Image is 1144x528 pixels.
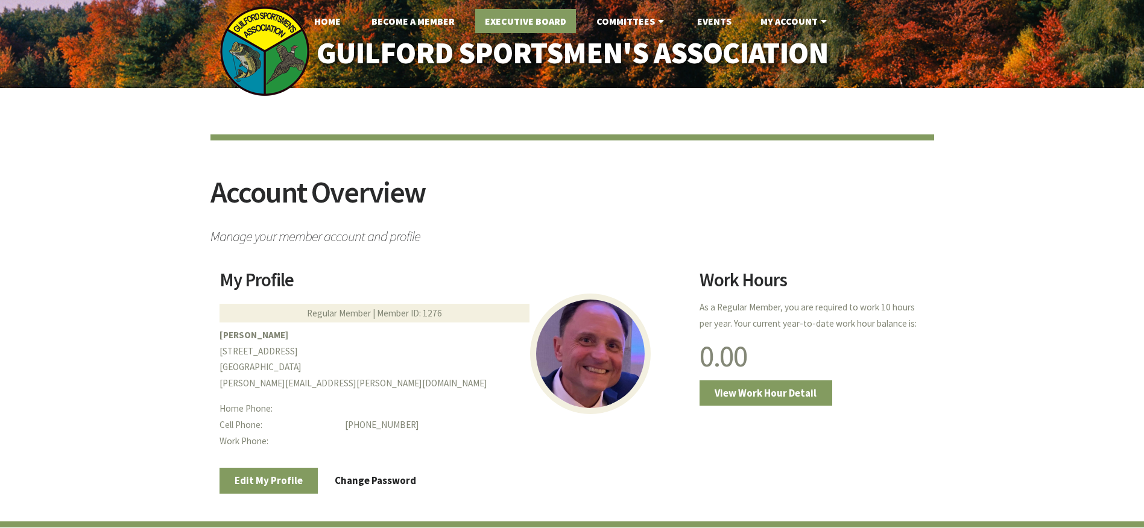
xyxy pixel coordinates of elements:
a: Change Password [320,468,432,493]
a: Executive Board [475,9,576,33]
a: Guilford Sportsmen's Association [291,28,853,79]
p: As a Regular Member, you are required to work 10 hours per year. Your current year-to-date work h... [700,300,924,332]
a: Edit My Profile [220,468,318,493]
a: Become A Member [362,9,464,33]
dt: Home Phone [220,401,336,417]
a: Committees [587,9,677,33]
h1: 0.00 [700,341,924,371]
dt: Work Phone [220,433,336,450]
b: [PERSON_NAME] [220,329,288,341]
h2: My Profile [220,271,685,298]
a: My Account [751,9,839,33]
img: logo_sm.png [220,6,310,96]
h2: Account Overview [210,177,934,222]
a: Home [305,9,350,33]
div: Regular Member | Member ID: 1276 [220,304,529,322]
a: Events [687,9,741,33]
a: View Work Hour Detail [700,380,832,406]
dd: [PHONE_NUMBER] [345,417,684,433]
span: Manage your member account and profile [210,222,934,244]
dt: Cell Phone [220,417,336,433]
p: [STREET_ADDRESS] [GEOGRAPHIC_DATA] [PERSON_NAME][EMAIL_ADDRESS][PERSON_NAME][DOMAIN_NAME] [220,327,685,392]
h2: Work Hours [700,271,924,298]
